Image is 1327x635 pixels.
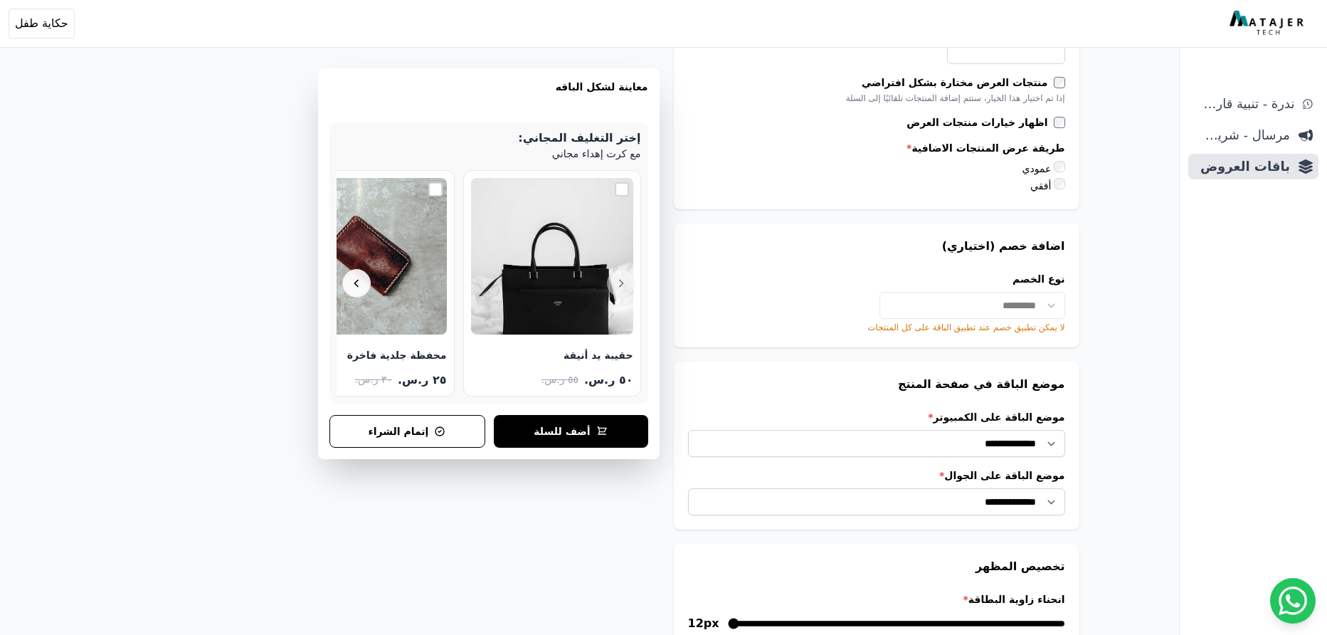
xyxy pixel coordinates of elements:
h3: تخصيص المظهر [688,558,1065,575]
input: عمودي [1054,161,1065,172]
button: Next [342,269,371,298]
h3: معاينة لشكل الباقه [329,80,648,111]
h3: اضافة خصم (اختياري) [688,238,1065,255]
button: إتمام الشراء [329,415,485,448]
span: ٣٠ ر.س. [355,372,392,387]
span: ندرة - تنبية قارب علي النفاذ [1194,94,1294,114]
label: منتجات العرض مختارة بشكل افتراضي [862,75,1054,90]
h2: إختر التغليف المجاني: [518,130,640,147]
img: محفظة جلدية فاخرة [285,178,447,335]
label: انحناء زاوية البطاقة [688,592,1065,607]
div: إذا تم اختيار هذا الخيار، ستتم إضافة المنتجات تلقائيًا إلى السلة [688,93,1065,104]
span: حكاية طفل [15,15,68,32]
span: ٢٥ ر.س. [398,372,447,389]
div: محفظة جلدية فاخرة [347,349,447,362]
button: حكاية طفل [9,9,75,38]
img: MatajerTech Logo [1230,11,1307,36]
input: أفقي [1054,178,1065,189]
span: باقات العروض [1194,157,1290,177]
img: حقيبة يد أنيقة [471,178,633,335]
div: حقيبة يد أنيقة [564,349,633,362]
p: مع كرت إهداء مجاني [552,147,641,162]
label: موضع الباقة على الجوال [688,468,1065,483]
label: أفقي [1030,180,1065,191]
span: ٥٠ ر.س. [584,372,633,389]
span: ٥٥ ر.س. [541,372,578,387]
button: أضف للسلة [494,415,648,448]
label: اظهار خيارات منتجات العرض [906,115,1053,130]
label: طريقة عرض المنتجات الاضافية [688,141,1065,155]
span: مرسال - شريط دعاية [1194,125,1290,145]
label: عمودي [1022,163,1064,174]
label: موضع الباقة على الكمبيوتر [688,410,1065,424]
span: 12px [688,615,719,632]
h3: موضع الباقة في صفحة المنتج [688,376,1065,393]
button: Previous [607,269,635,298]
label: نوع الخصم [867,272,1064,286]
div: لا يمكن تطبيق خصم عند تطبيق الباقة على كل المنتجات [867,322,1064,333]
